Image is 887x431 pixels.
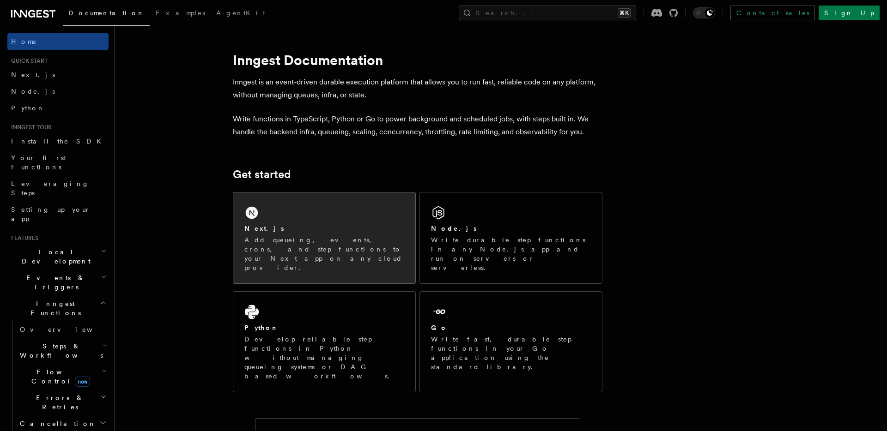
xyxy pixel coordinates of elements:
[244,235,404,272] p: Add queueing, events, crons, and step functions to your Next app on any cloud provider.
[7,100,109,116] a: Python
[233,76,602,102] p: Inngest is an event-driven durable execution platform that allows you to run fast, reliable code ...
[419,192,602,284] a: Node.jsWrite durable step functions in any Node.js app and run on servers or serverless.
[7,83,109,100] a: Node.js
[11,154,66,171] span: Your first Functions
[16,321,109,338] a: Overview
[11,71,55,78] span: Next.js
[233,52,602,68] h1: Inngest Documentation
[693,7,715,18] button: Toggle dark mode
[68,9,145,17] span: Documentation
[20,326,115,333] span: Overview
[11,138,107,145] span: Install the SDK
[11,180,89,197] span: Leveraging Steps
[16,341,103,360] span: Steps & Workflows
[156,9,205,17] span: Examples
[7,299,100,317] span: Inngest Functions
[16,419,96,428] span: Cancellation
[7,269,109,295] button: Events & Triggers
[16,389,109,415] button: Errors & Retries
[233,113,602,138] p: Write functions in TypeScript, Python or Go to power background and scheduled jobs, with steps bu...
[7,273,101,292] span: Events & Triggers
[7,124,52,131] span: Inngest tour
[431,235,591,272] p: Write durable step functions in any Node.js app and run on servers or serverless.
[244,335,404,381] p: Develop reliable step functions in Python without managing queueing systems or DAG based workflows.
[431,224,477,233] h2: Node.js
[16,367,102,386] span: Flow Control
[11,104,45,112] span: Python
[16,364,109,389] button: Flow Controlnew
[11,37,37,46] span: Home
[7,57,48,65] span: Quick start
[211,3,271,25] a: AgentKit
[233,192,416,284] a: Next.jsAdd queueing, events, crons, and step functions to your Next app on any cloud provider.
[11,88,55,95] span: Node.js
[7,175,109,201] a: Leveraging Steps
[618,8,631,18] kbd: ⌘K
[419,291,602,392] a: GoWrite fast, durable step functions in your Go application using the standard library.
[216,9,265,17] span: AgentKit
[233,168,291,181] a: Get started
[244,323,279,332] h2: Python
[7,150,109,175] a: Your first Functions
[75,377,90,387] span: new
[11,206,91,222] span: Setting up your app
[16,393,100,412] span: Errors & Retries
[431,323,448,332] h2: Go
[7,33,109,50] a: Home
[150,3,211,25] a: Examples
[7,234,38,242] span: Features
[7,295,109,321] button: Inngest Functions
[7,244,109,269] button: Local Development
[459,6,636,20] button: Search...⌘K
[7,133,109,150] a: Install the SDK
[730,6,815,20] a: Contact sales
[7,201,109,227] a: Setting up your app
[7,66,109,83] a: Next.js
[244,224,284,233] h2: Next.js
[431,335,591,371] p: Write fast, durable step functions in your Go application using the standard library.
[16,338,109,364] button: Steps & Workflows
[7,247,101,266] span: Local Development
[63,3,150,26] a: Documentation
[819,6,880,20] a: Sign Up
[233,291,416,392] a: PythonDevelop reliable step functions in Python without managing queueing systems or DAG based wo...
